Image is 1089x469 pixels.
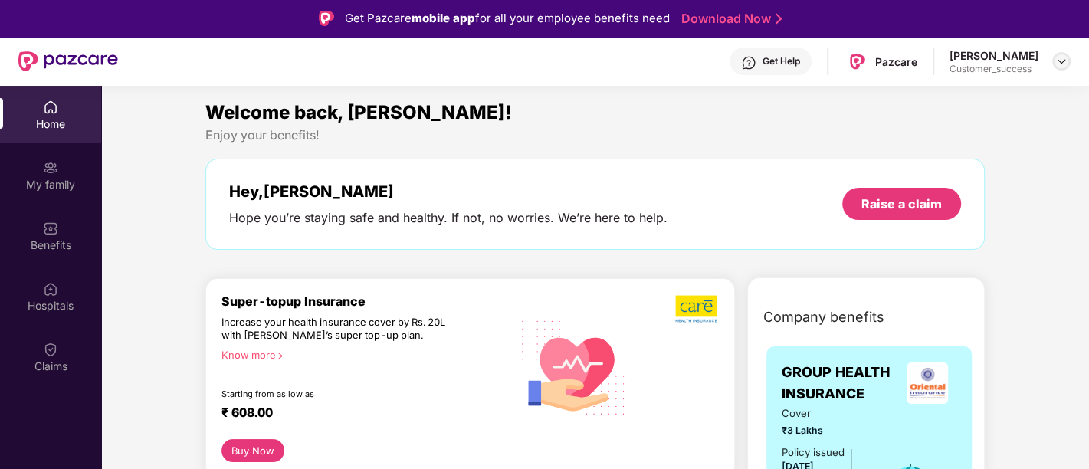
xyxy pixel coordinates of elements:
[846,51,868,73] img: Pazcare_Logo.png
[221,349,503,359] div: Know more
[18,51,118,71] img: New Pazcare Logo
[875,54,917,69] div: Pazcare
[763,55,800,67] div: Get Help
[861,195,942,212] div: Raise a claim
[205,101,512,123] span: Welcome back, [PERSON_NAME]!
[675,294,719,323] img: b5dec4f62d2307b9de63beb79f102df3.png
[782,362,898,405] span: GROUP HEALTH INSURANCE
[221,439,284,461] button: Buy Now
[43,221,58,236] img: svg+xml;base64,PHN2ZyBpZD0iQmVuZWZpdHMiIHhtbG5zPSJodHRwOi8vd3d3LnczLm9yZy8yMDAwL3N2ZyIgd2lkdGg9Ij...
[782,405,864,421] span: Cover
[221,294,512,309] div: Super-topup Insurance
[950,48,1038,63] div: [PERSON_NAME]
[412,11,475,25] strong: mobile app
[1055,55,1068,67] img: svg+xml;base64,PHN2ZyBpZD0iRHJvcGRvd24tMzJ4MzIiIHhtbG5zPSJodHRwOi8vd3d3LnczLm9yZy8yMDAwL3N2ZyIgd2...
[276,352,284,360] span: right
[511,303,635,430] img: svg+xml;base64,PHN2ZyB4bWxucz0iaHR0cDovL3d3dy53My5vcmcvMjAwMC9zdmciIHhtbG5zOnhsaW5rPSJodHRwOi8vd3...
[221,405,497,424] div: ₹ 608.00
[950,63,1038,75] div: Customer_success
[782,423,864,438] span: ₹3 Lakhs
[221,316,445,342] div: Increase your health insurance cover by Rs. 20L with [PERSON_NAME]’s super top-up plan.
[43,281,58,297] img: svg+xml;base64,PHN2ZyBpZD0iSG9zcGl0YWxzIiB4bWxucz0iaHR0cDovL3d3dy53My5vcmcvMjAwMC9zdmciIHdpZHRoPS...
[205,127,985,143] div: Enjoy your benefits!
[43,160,58,175] img: svg+xml;base64,PHN2ZyB3aWR0aD0iMjAiIGhlaWdodD0iMjAiIHZpZXdCb3g9IjAgMCAyMCAyMCIgZmlsbD0ibm9uZSIgeG...
[681,11,777,27] a: Download Now
[741,55,756,71] img: svg+xml;base64,PHN2ZyBpZD0iSGVscC0zMngzMiIgeG1sbnM9Imh0dHA6Ly93d3cudzMub3JnLzIwMDAvc3ZnIiB3aWR0aD...
[776,11,782,27] img: Stroke
[229,182,668,201] div: Hey, [PERSON_NAME]
[43,342,58,357] img: svg+xml;base64,PHN2ZyBpZD0iQ2xhaW0iIHhtbG5zPSJodHRwOi8vd3d3LnczLm9yZy8yMDAwL3N2ZyIgd2lkdGg9IjIwIi...
[907,362,948,404] img: insurerLogo
[345,9,670,28] div: Get Pazcare for all your employee benefits need
[43,100,58,115] img: svg+xml;base64,PHN2ZyBpZD0iSG9tZSIgeG1sbnM9Imh0dHA6Ly93d3cudzMub3JnLzIwMDAvc3ZnIiB3aWR0aD0iMjAiIG...
[319,11,334,26] img: Logo
[782,444,845,461] div: Policy issued
[221,389,447,399] div: Starting from as low as
[763,307,884,328] span: Company benefits
[229,210,668,226] div: Hope you’re staying safe and healthy. If not, no worries. We’re here to help.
